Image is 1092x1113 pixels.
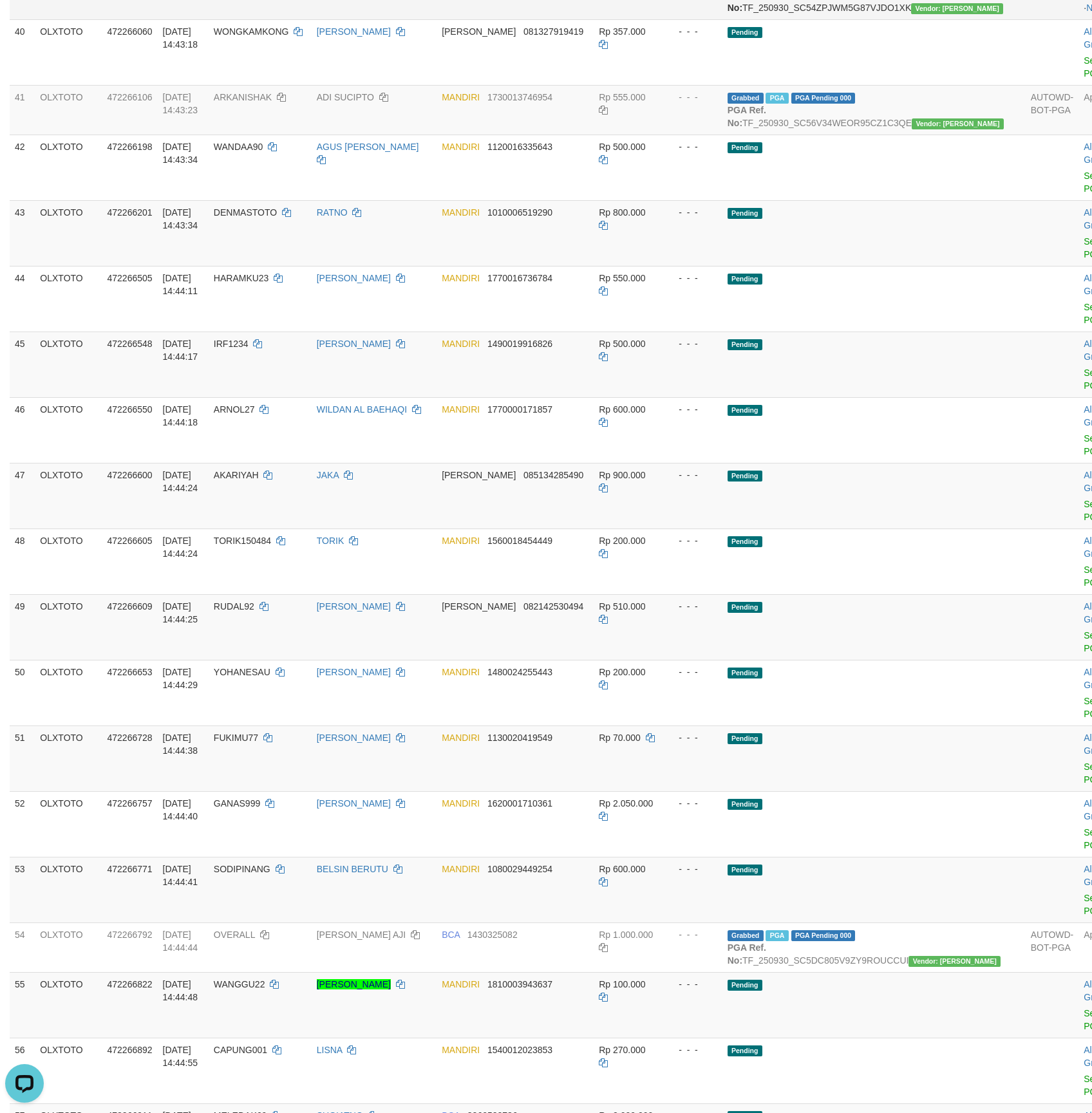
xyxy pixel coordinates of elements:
[10,200,35,266] td: 43
[35,19,102,85] td: OLXTOTO
[214,536,271,546] span: TORIK150484
[728,471,762,482] span: Pending
[214,1045,267,1055] span: CAPUNG001
[599,667,645,677] span: Rp 200.000
[668,403,717,416] div: - - -
[487,207,552,218] span: Copy 1010006519290 to clipboard
[728,930,764,941] span: Grabbed
[442,470,516,480] span: [PERSON_NAME]
[108,339,153,349] span: 472266548
[317,207,348,218] a: RATNO
[442,536,480,546] span: MANDIRI
[163,470,198,493] span: [DATE] 14:44:24
[10,266,35,332] td: 44
[163,864,198,887] span: [DATE] 14:44:41
[728,799,762,810] span: Pending
[668,928,717,941] div: - - -
[912,118,1004,129] span: Vendor URL: https://secure5.1velocity.biz
[728,339,762,350] span: Pending
[668,272,717,285] div: - - -
[668,666,717,678] div: - - -
[728,980,762,991] span: Pending
[599,207,645,218] span: Rp 800.000
[317,26,391,37] a: [PERSON_NAME]
[10,660,35,725] td: 50
[728,208,762,219] span: Pending
[317,339,391,349] a: [PERSON_NAME]
[214,470,259,480] span: AKARIYAH
[163,142,198,165] span: [DATE] 14:43:34
[214,864,270,874] span: SODIPINANG
[108,733,153,743] span: 472266728
[668,731,717,744] div: - - -
[668,797,717,810] div: - - -
[35,266,102,332] td: OLXTOTO
[599,798,653,809] span: Rp 2.050.000
[728,27,762,38] span: Pending
[487,273,552,283] span: Copy 1770016736784 to clipboard
[317,273,391,283] a: [PERSON_NAME]
[487,339,552,349] span: Copy 1490019916826 to clipboard
[108,470,153,480] span: 472266600
[442,979,480,989] span: MANDIRI
[10,85,35,135] td: 41
[523,470,583,480] span: Copy 085134285490 to clipboard
[487,667,552,677] span: Copy 1480024255443 to clipboard
[108,92,153,102] span: 472266106
[108,207,153,218] span: 472266201
[108,864,153,874] span: 472266771
[163,930,198,953] span: [DATE] 14:44:44
[108,667,153,677] span: 472266653
[728,733,762,744] span: Pending
[317,92,374,102] a: ADI SUCIPTO
[487,404,552,415] span: Copy 1770000171857 to clipboard
[10,528,35,594] td: 48
[35,660,102,725] td: OLXTOTO
[35,85,102,135] td: OLXTOTO
[10,397,35,463] td: 46
[35,463,102,528] td: OLXTOTO
[108,142,153,152] span: 472266198
[10,594,35,660] td: 49
[791,930,856,941] span: PGA Pending
[163,601,198,624] span: [DATE] 14:44:25
[668,863,717,875] div: - - -
[668,91,717,104] div: - - -
[35,528,102,594] td: OLXTOTO
[108,536,153,546] span: 472266605
[487,536,552,546] span: Copy 1560018454449 to clipboard
[728,536,762,547] span: Pending
[442,142,480,152] span: MANDIRI
[163,667,198,690] span: [DATE] 14:44:29
[599,92,645,102] span: Rp 555.000
[599,26,645,37] span: Rp 357.000
[599,404,645,415] span: Rp 600.000
[163,404,198,427] span: [DATE] 14:44:18
[911,3,1003,14] span: Vendor URL: https://secure5.1velocity.biz
[10,791,35,857] td: 52
[163,92,198,115] span: [DATE] 14:43:23
[599,142,645,152] span: Rp 500.000
[10,922,35,972] td: 54
[214,92,272,102] span: ARKANISHAK
[163,979,198,1002] span: [DATE] 14:44:48
[1026,85,1079,135] td: AUTOWD-BOT-PGA
[442,273,480,283] span: MANDIRI
[728,668,762,678] span: Pending
[214,26,289,37] span: WONGKAMKONG
[487,798,552,809] span: Copy 1620001710361 to clipboard
[163,273,198,296] span: [DATE] 14:44:11
[108,273,153,283] span: 472266505
[599,979,645,989] span: Rp 100.000
[10,19,35,85] td: 40
[35,594,102,660] td: OLXTOTO
[317,1045,343,1055] a: LISNA
[163,207,198,230] span: [DATE] 14:43:34
[599,273,645,283] span: Rp 550.000
[728,274,762,285] span: Pending
[1026,922,1079,972] td: AUTOWD-BOT-PGA
[599,733,641,743] span: Rp 70.000
[10,972,35,1038] td: 55
[317,798,391,809] a: [PERSON_NAME]
[35,200,102,266] td: OLXTOTO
